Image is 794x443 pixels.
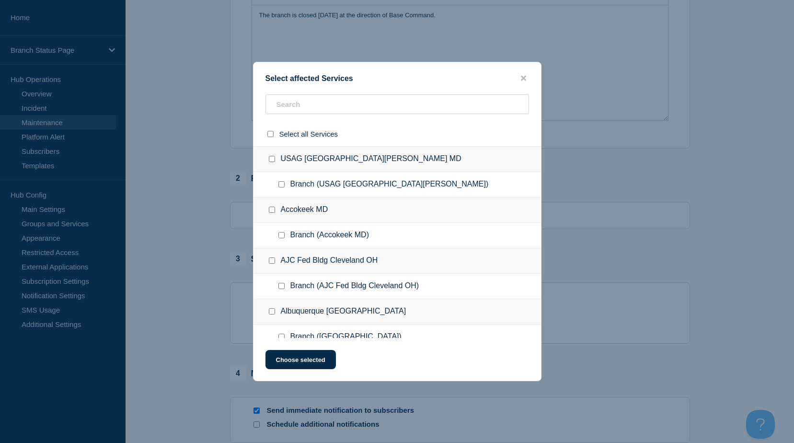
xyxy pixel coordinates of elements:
span: Branch (Accokeek MD) [290,231,369,240]
span: Branch ([GEOGRAPHIC_DATA]) [290,332,402,342]
input: Branch (AJC Fed Bldg Cleveland OH) checkbox [278,283,285,289]
input: Branch (Accokeek MD) checkbox [278,232,285,238]
input: select all checkbox [267,131,274,137]
input: Albuquerque NM checkbox [269,308,275,315]
button: Choose selected [265,350,336,369]
input: AJC Fed Bldg Cleveland OH checkbox [269,257,275,264]
div: Accokeek MD [253,198,541,223]
div: Albuquerque [GEOGRAPHIC_DATA] [253,299,541,325]
input: Search [265,94,529,114]
div: AJC Fed Bldg Cleveland OH [253,248,541,274]
span: Branch (USAG [GEOGRAPHIC_DATA][PERSON_NAME]) [290,180,489,189]
input: Branch (USAG Fort Detrick MD) checkbox [278,181,285,187]
input: Branch (Albuquerque NM) checkbox [278,334,285,340]
div: Select affected Services [253,74,541,83]
div: USAG [GEOGRAPHIC_DATA][PERSON_NAME] MD [253,146,541,172]
input: Accokeek MD checkbox [269,207,275,213]
input: USAG Fort Detrick MD checkbox [269,156,275,162]
span: Branch (AJC Fed Bldg Cleveland OH) [290,281,419,291]
span: Select all Services [279,130,338,138]
button: close button [518,74,529,83]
